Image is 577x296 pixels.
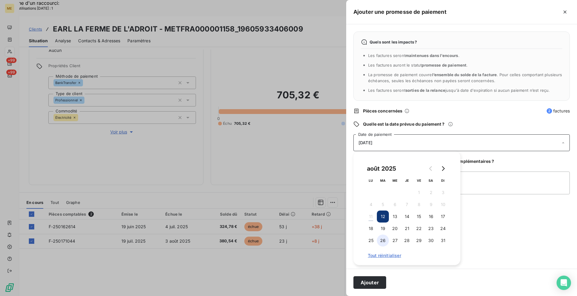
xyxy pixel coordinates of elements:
[405,88,445,93] span: sorties de la relance
[413,199,425,211] button: 8
[370,40,417,44] span: Quels sont les impacts ?
[425,199,437,211] button: 9
[437,211,449,223] button: 17
[368,88,550,93] span: Les factures seront jusqu'à date d'expiration si aucun paiement n’est reçu.
[359,140,372,145] span: [DATE]
[389,211,401,223] button: 13
[389,199,401,211] button: 6
[432,72,497,77] span: l’ensemble du solde de la facture
[368,72,562,83] span: La promesse de paiement couvre . Pour celles comportant plusieurs échéances, seules les échéances...
[413,223,425,235] button: 22
[389,175,401,187] th: mercredi
[437,163,449,175] button: Go to next month
[401,223,413,235] button: 21
[365,175,377,187] th: lundi
[437,175,449,187] th: dimanche
[547,108,570,114] span: factures
[368,63,468,67] span: Les factures auront le statut .
[405,53,458,58] span: maintenues dans l’encours
[425,223,437,235] button: 23
[437,235,449,247] button: 31
[413,175,425,187] th: vendredi
[363,108,403,114] span: Pièces concernées
[377,175,389,187] th: mardi
[368,53,459,58] span: Les factures seront .
[401,175,413,187] th: jeudi
[437,223,449,235] button: 24
[422,63,466,67] span: promesse de paiement
[401,199,413,211] button: 7
[389,223,401,235] button: 20
[425,163,437,175] button: Go to previous month
[377,223,389,235] button: 19
[368,253,446,258] span: Tout réinitialiser
[389,235,401,247] button: 27
[401,235,413,247] button: 28
[437,187,449,199] button: 3
[365,235,377,247] button: 25
[401,211,413,223] button: 14
[547,108,552,114] span: 2
[425,235,437,247] button: 30
[413,235,425,247] button: 29
[365,164,398,173] div: août 2025
[425,211,437,223] button: 16
[413,187,425,199] button: 1
[425,187,437,199] button: 2
[353,8,447,16] h5: Ajouter une promesse de paiement
[437,199,449,211] button: 10
[377,199,389,211] button: 5
[557,276,571,290] div: Open Intercom Messenger
[377,211,389,223] button: 12
[353,276,386,289] button: Ajouter
[413,211,425,223] button: 15
[425,175,437,187] th: samedi
[365,223,377,235] button: 18
[365,199,377,211] button: 4
[363,121,444,127] span: Quelle est la date prévue du paiement ?
[377,235,389,247] button: 26
[365,211,377,223] button: 11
